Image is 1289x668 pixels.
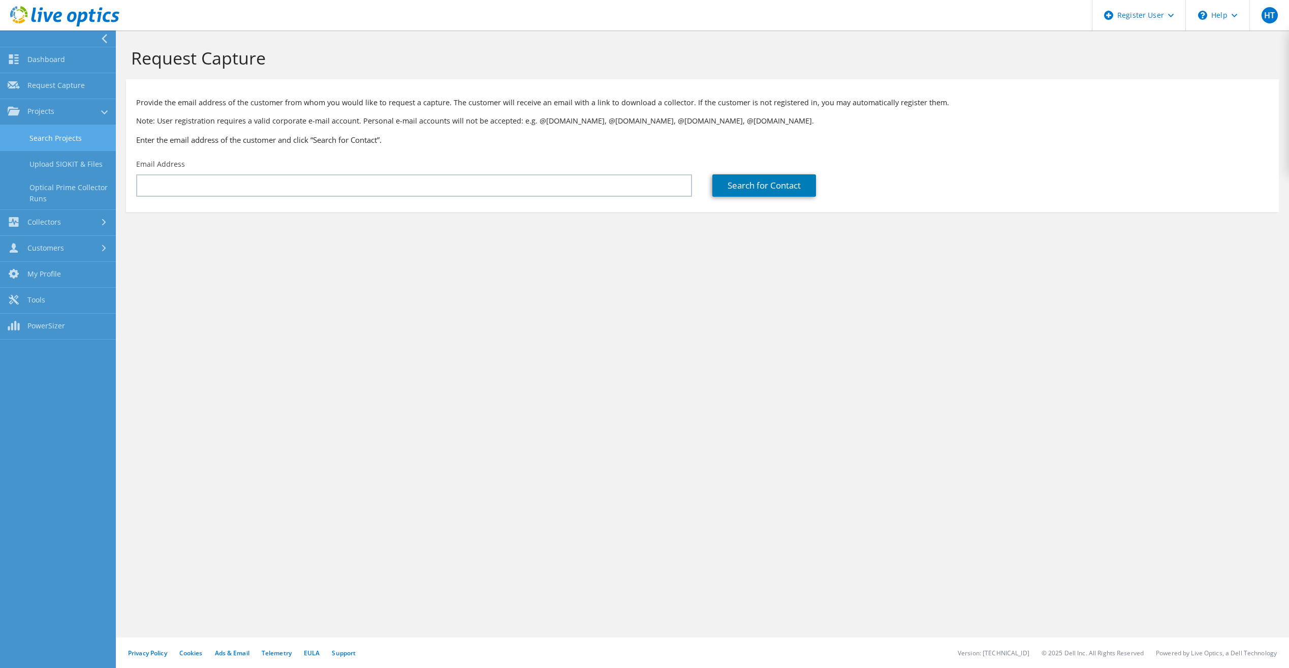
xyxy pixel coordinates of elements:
label: Email Address [136,159,185,169]
a: Ads & Email [215,649,249,657]
p: Provide the email address of the customer from whom you would like to request a capture. The cust... [136,97,1269,108]
a: Telemetry [262,649,292,657]
h3: Enter the email address of the customer and click “Search for Contact”. [136,134,1269,145]
a: EULA [304,649,320,657]
h1: Request Capture [131,47,1269,69]
li: Powered by Live Optics, a Dell Technology [1156,649,1277,657]
a: Support [332,649,356,657]
svg: \n [1198,11,1207,20]
a: Search for Contact [712,174,816,197]
li: © 2025 Dell Inc. All Rights Reserved [1042,649,1144,657]
span: HT [1262,7,1278,23]
p: Note: User registration requires a valid corporate e-mail account. Personal e-mail accounts will ... [136,115,1269,127]
a: Cookies [179,649,203,657]
a: Privacy Policy [128,649,167,657]
li: Version: [TECHNICAL_ID] [958,649,1029,657]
